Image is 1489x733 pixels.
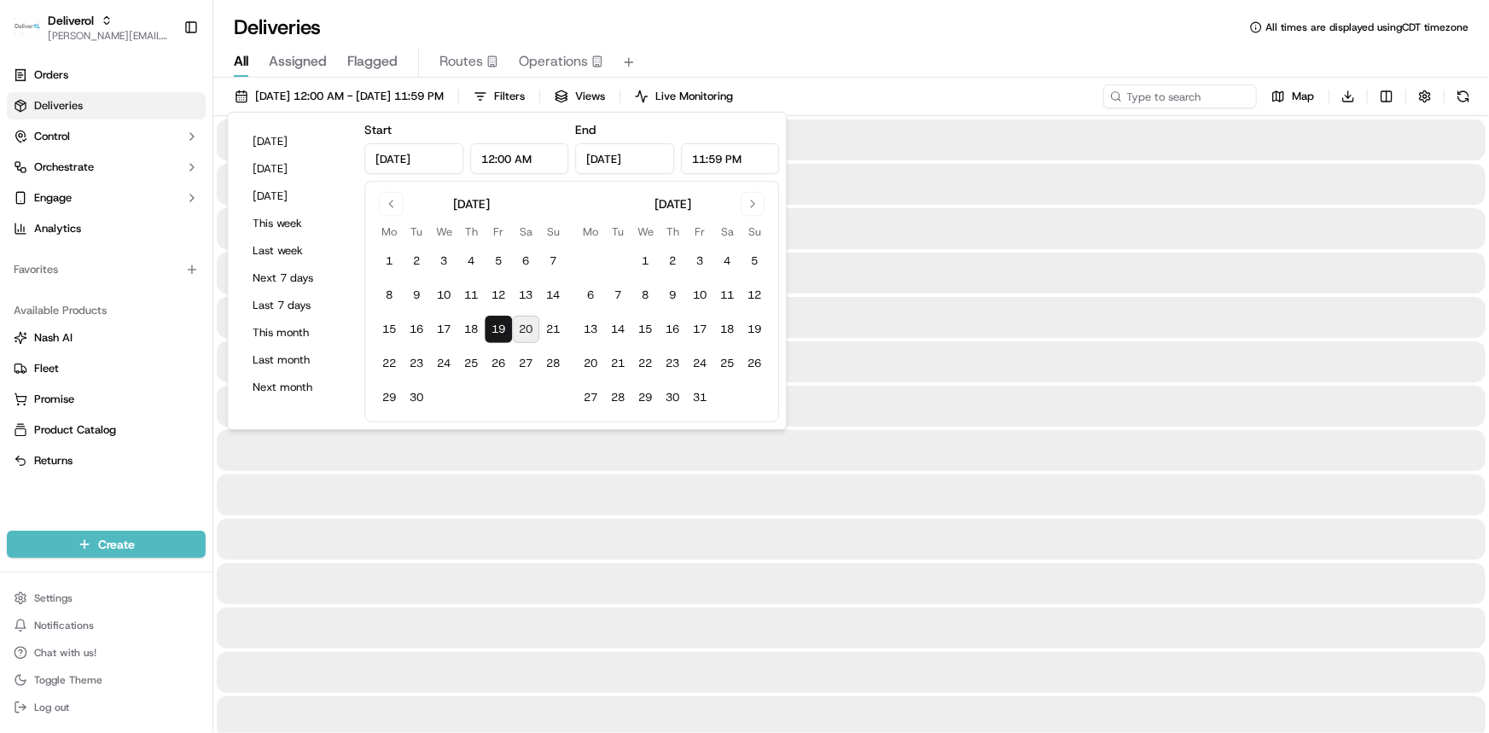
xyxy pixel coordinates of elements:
img: dayle.kruger [17,294,44,322]
span: Chat with us! [34,646,96,660]
button: 24 [430,350,457,377]
button: 17 [686,316,713,343]
span: Flagged [347,51,398,72]
span: Settings [34,591,73,605]
button: 16 [659,316,686,343]
button: Deliverol [48,12,94,29]
button: 7 [539,247,567,275]
button: This week [245,212,347,236]
span: Orchestrate [34,160,94,175]
button: Go to next month [741,192,765,216]
button: 23 [659,350,686,377]
button: 20 [512,316,539,343]
button: 23 [403,350,430,377]
div: [DATE] [453,195,490,212]
button: [PERSON_NAME][EMAIL_ADDRESS][PERSON_NAME][DOMAIN_NAME] [48,29,170,43]
button: 11 [713,282,741,309]
button: 14 [604,316,631,343]
button: Orchestrate [7,154,206,181]
button: 8 [631,282,659,309]
span: API Documentation [161,381,274,398]
button: 3 [430,247,457,275]
button: Live Monitoring [627,84,741,108]
button: 15 [375,316,403,343]
div: 💻 [144,383,158,397]
span: Orders [34,67,68,83]
button: 26 [485,350,512,377]
div: 📗 [17,383,31,397]
th: Saturday [512,223,539,241]
span: Views [575,89,605,104]
th: Tuesday [604,223,631,241]
button: 1 [631,247,659,275]
span: Analytics [34,221,81,236]
button: 31 [686,384,713,411]
button: 21 [539,316,567,343]
th: Sunday [539,223,567,241]
h1: Deliveries [234,14,321,41]
button: 18 [457,316,485,343]
span: • [230,311,236,324]
button: 10 [430,282,457,309]
span: Engage [34,190,72,206]
button: 20 [577,350,604,377]
button: 29 [375,384,403,411]
button: 2 [659,247,686,275]
button: Last week [245,239,347,263]
span: Deliveries [34,98,83,113]
button: [DATE] 12:00 AM - [DATE] 11:59 PM [227,84,451,108]
input: Time [681,143,780,174]
span: Control [34,129,70,144]
button: 25 [457,350,485,377]
button: 3 [686,247,713,275]
span: Operations [519,51,588,72]
button: 24 [686,350,713,377]
button: [DATE] [245,157,347,181]
button: 2 [403,247,430,275]
button: 1 [375,247,403,275]
button: See all [265,218,311,239]
input: Time [470,143,569,174]
button: Returns [7,447,206,474]
span: Knowledge Base [34,381,131,398]
button: 22 [631,350,659,377]
input: Type to search [1103,84,1257,108]
span: [PERSON_NAME].[PERSON_NAME] [53,311,226,324]
button: Next 7 days [245,266,347,290]
th: Wednesday [430,223,457,241]
button: 29 [631,384,659,411]
span: Nash AI [34,330,73,346]
span: Product Catalog [34,422,116,438]
th: Thursday [659,223,686,241]
th: Friday [485,223,512,241]
button: Refresh [1451,84,1475,108]
span: • [230,265,236,278]
button: DeliverolDeliverol[PERSON_NAME][EMAIL_ADDRESS][PERSON_NAME][DOMAIN_NAME] [7,7,177,48]
a: Nash AI [14,330,199,346]
th: Saturday [713,223,741,241]
th: Monday [577,223,604,241]
button: 28 [539,350,567,377]
button: 17 [430,316,457,343]
button: Filters [466,84,532,108]
button: Next month [245,375,347,399]
div: Start new chat [77,163,280,180]
label: End [575,122,596,137]
input: Got a question? Start typing here... [44,110,307,128]
div: Favorites [7,256,206,283]
button: Product Catalog [7,416,206,444]
button: Last 7 days [245,294,347,317]
button: This month [245,321,347,345]
button: 9 [659,282,686,309]
img: Nash [17,17,51,51]
span: Pylon [170,423,206,436]
a: 💻API Documentation [137,375,281,405]
span: Log out [34,701,69,714]
input: Date [364,143,463,174]
button: 28 [604,384,631,411]
img: dayle.kruger [17,248,44,276]
button: Go to previous month [379,192,403,216]
button: 11 [457,282,485,309]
